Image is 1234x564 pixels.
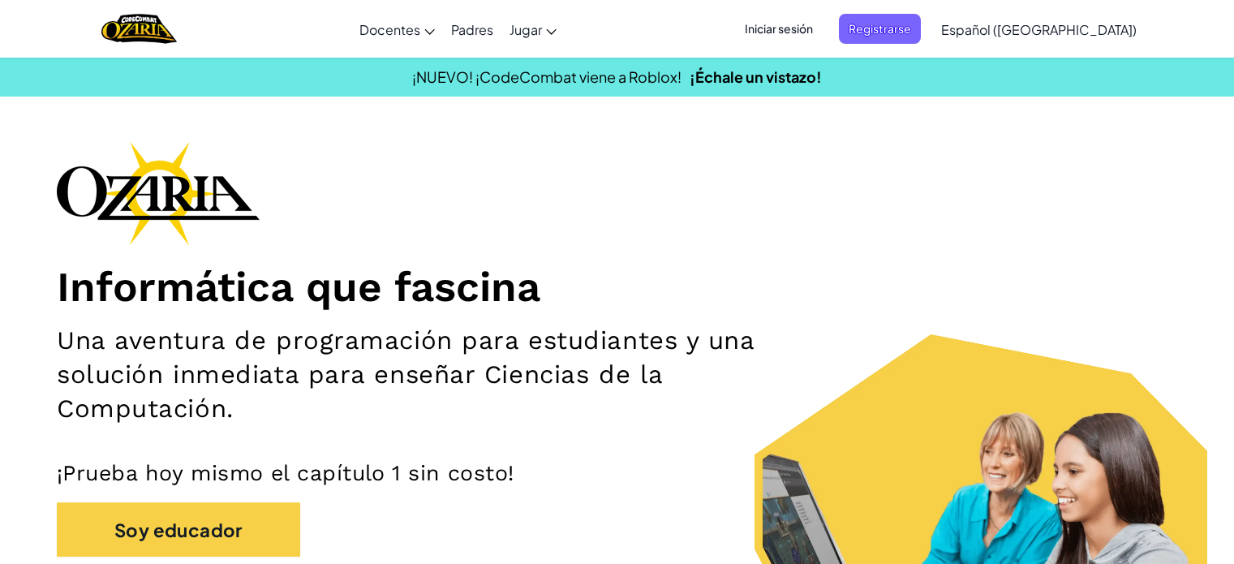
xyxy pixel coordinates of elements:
[57,262,540,311] font: Informática que fascina
[501,7,565,51] a: Jugar
[57,460,514,485] font: ¡Prueba hoy mismo el capítulo 1 sin costo!
[57,325,755,424] font: Una aventura de programación para estudiantes y una solución inmediata para enseñar Ciencias de l...
[114,519,243,542] font: Soy educador
[412,67,681,86] font: ¡NUEVO! ¡CodeCombat viene a Roblox!
[745,21,813,36] font: Iniciar sesión
[101,12,177,45] img: Hogar
[735,14,823,44] button: Iniciar sesión
[839,14,921,44] button: Registrarse
[941,21,1137,38] font: Español ([GEOGRAPHIC_DATA])
[849,21,911,36] font: Registrarse
[510,21,542,38] font: Jugar
[443,7,501,51] a: Padres
[933,7,1145,51] a: Español ([GEOGRAPHIC_DATA])
[359,21,420,38] font: Docentes
[101,12,177,45] a: Logotipo de Ozaria de CodeCombat
[351,7,443,51] a: Docentes
[451,21,493,38] font: Padres
[57,502,300,557] button: Soy educador
[690,67,822,86] a: ¡Échale un vistazo!
[57,141,260,245] img: Logotipo de la marca Ozaria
